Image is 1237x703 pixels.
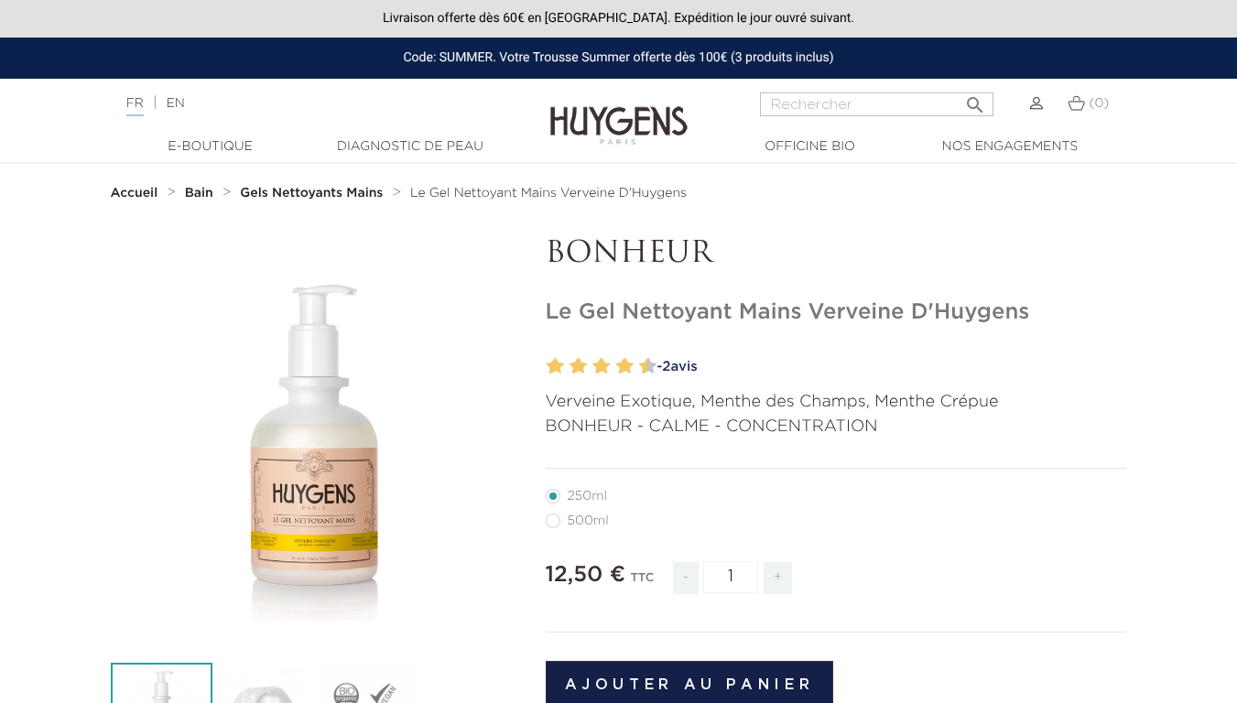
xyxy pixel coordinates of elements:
[662,360,670,373] span: 2
[760,92,993,116] input: Rechercher
[1089,97,1109,110] span: (0)
[719,137,902,157] a: Officine Bio
[550,77,688,147] img: Huygens
[546,514,631,528] label: 500ml
[240,186,387,200] a: Gels Nettoyants Mains
[597,353,611,380] label: 6
[111,187,158,200] strong: Accueil
[589,353,595,380] label: 5
[643,353,656,380] label: 10
[185,187,213,200] strong: Bain
[566,353,572,380] label: 3
[964,89,986,111] i: 
[543,353,549,380] label: 1
[546,489,629,503] label: 250ml
[651,353,1127,381] a: -2avis
[546,390,1127,415] p: Verveine Exotique, Menthe des Champs, Menthe Crépue
[410,187,687,200] span: Le Gel Nettoyant Mains Verveine D'Huygens
[620,353,634,380] label: 8
[550,353,564,380] label: 2
[319,137,502,157] a: Diagnostic de peau
[546,237,1127,272] p: BONHEUR
[673,562,699,594] span: -
[703,561,758,593] input: Quantité
[410,186,687,200] a: Le Gel Nettoyant Mains Verveine D'Huygens
[630,558,654,608] div: TTC
[546,299,1127,326] h1: Le Gel Nettoyant Mains Verveine D'Huygens
[918,137,1101,157] a: Nos engagements
[126,97,144,116] a: FR
[166,97,184,110] a: EN
[573,353,587,380] label: 4
[117,92,502,114] div: |
[185,186,218,200] a: Bain
[635,353,642,380] label: 9
[546,415,1127,439] p: BONHEUR - CALME - CONCENTRATION
[546,564,625,586] span: 12,50 €
[240,187,383,200] strong: Gels Nettoyants Mains
[612,353,618,380] label: 7
[119,137,302,157] a: E-Boutique
[959,87,992,112] button: 
[111,186,162,200] a: Accueil
[764,562,793,594] span: +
